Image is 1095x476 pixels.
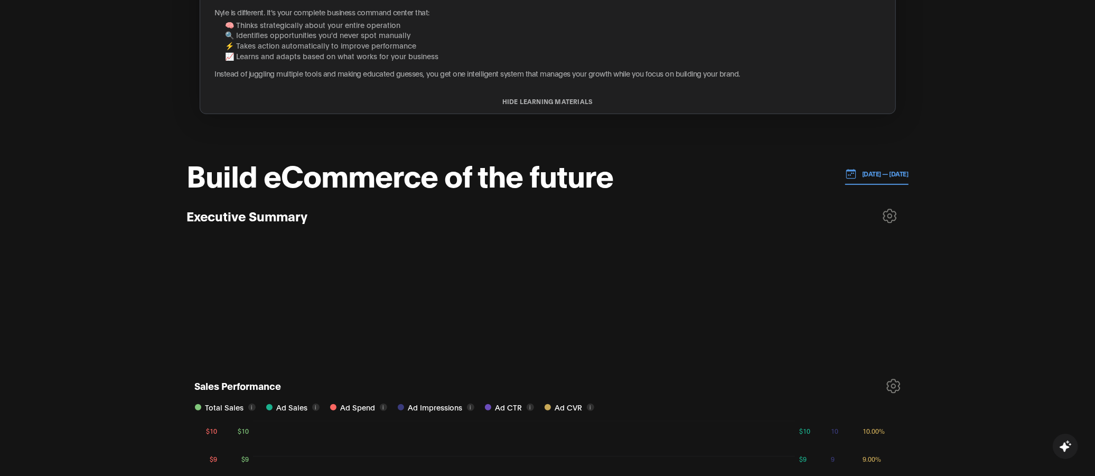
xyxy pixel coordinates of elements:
span: Ad Sales [277,402,308,413]
button: i [467,404,474,411]
p: Nyle is different. It's your complete business command center that: [215,7,881,17]
span: Total Sales [205,402,244,413]
tspan: 10 [831,427,838,435]
button: i [380,404,387,411]
p: Instead of juggling multiple tools and making educated guesses, you get one intelligent system th... [215,68,881,79]
h1: Sales Performance [195,379,282,396]
li: 🧠 Thinks strategically about your entire operation [225,20,881,30]
tspan: $10 [799,427,810,435]
li: 📈 Learns and adapts based on what works for your business [225,51,881,61]
tspan: $9 [210,455,217,463]
tspan: 9.00% [863,455,881,463]
li: 🔍 Identifies opportunities you'd never spot manually [225,30,881,40]
tspan: $9 [241,455,249,463]
button: HIDE LEARNING MATERIALS [200,98,895,105]
button: i [527,404,534,411]
button: i [248,404,256,411]
button: i [587,404,594,411]
h1: Build eCommerce of the future [187,158,614,190]
span: Ad CVR [555,402,583,413]
span: Ad Spend [341,402,376,413]
p: [DATE] — [DATE] [857,169,909,179]
button: i [312,404,320,411]
h3: Executive Summary [187,208,308,224]
tspan: $9 [799,455,807,463]
span: Ad Impressions [408,402,463,413]
button: [DATE] — [DATE] [845,163,909,185]
tspan: $10 [238,427,249,435]
tspan: 9 [831,455,835,463]
tspan: 10.00% [863,427,885,435]
span: Ad CTR [495,402,522,413]
tspan: $10 [206,427,217,435]
img: 01.01.24 — 07.01.24 [845,168,857,180]
li: ⚡ Takes action automatically to improve performance [225,40,881,51]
